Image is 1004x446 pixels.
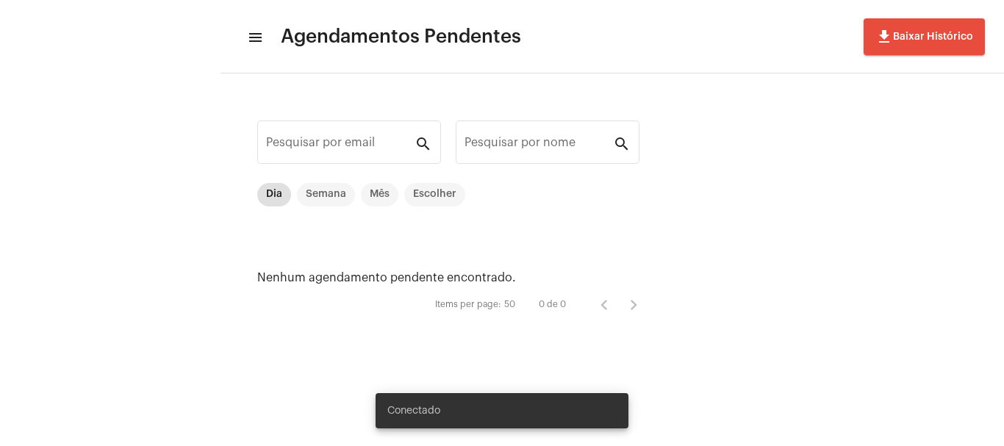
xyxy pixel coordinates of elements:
div: 50 [504,300,515,309]
span: Nenhum agendamento pendente encontrado. [257,272,516,284]
span: Agendamentos Pendentes [281,25,521,48]
button: Página anterior [589,290,619,320]
button: Baixar Histórico [864,18,985,55]
mat-icon: search [415,134,432,152]
span: Baixar Histórico [875,32,973,42]
mat-chip: Semana [297,183,355,206]
mat-chip: Dia [257,183,291,206]
mat-icon: search [613,134,631,152]
mat-icon: file_download [875,28,893,46]
div: Items per page: [435,300,501,309]
input: Pesquisar por nome [465,139,613,152]
button: Próxima página [619,290,648,320]
mat-icon: sidenav icon [247,29,262,46]
mat-chip: Mês [361,183,398,206]
input: Pesquisar por email [266,139,415,152]
mat-chip: Escolher [404,183,465,206]
span: Conectado [387,403,440,418]
div: 0 de 0 [539,300,566,309]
